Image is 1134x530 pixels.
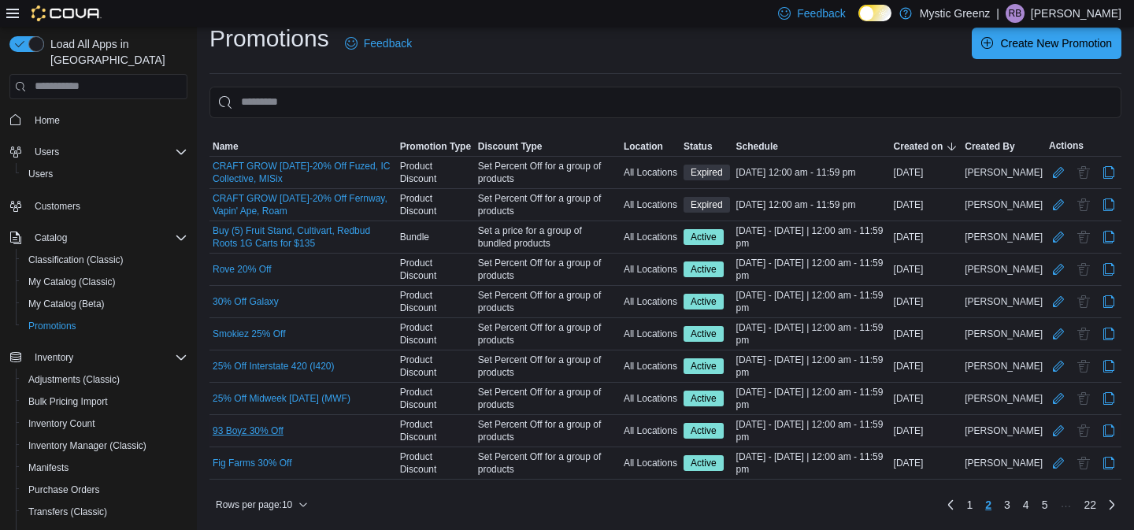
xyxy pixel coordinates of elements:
span: Created By [965,140,1014,153]
span: Adjustments (Classic) [28,373,120,386]
span: Feedback [364,35,412,51]
span: Customers [35,200,80,213]
button: Purchase Orders [16,479,194,501]
span: My Catalog (Beta) [28,298,105,310]
button: Delete Promotion [1074,454,1093,473]
span: Product Discount [400,160,472,185]
button: Delete Promotion [1074,324,1093,343]
button: My Catalog (Classic) [16,271,194,293]
div: [DATE] [891,357,962,376]
a: Transfers (Classic) [22,502,113,521]
span: Promotions [28,320,76,332]
span: Inventory [35,351,73,364]
button: Inventory [28,348,80,367]
button: Discount Type [475,137,621,156]
button: Inventory Manager (Classic) [16,435,194,457]
button: Users [3,141,194,163]
span: Expired [691,165,723,180]
button: Clone Promotion [1099,357,1118,376]
button: Location [621,137,680,156]
span: 3 [1004,497,1010,513]
span: Bundle [400,231,429,243]
a: 25% Off Midweek [DATE] (MWF) [213,392,350,405]
span: [DATE] - [DATE] | 12:00 am - 11:59 pm [736,257,888,282]
a: My Catalog (Classic) [22,272,122,291]
span: Transfers (Classic) [22,502,187,521]
button: Clone Promotion [1099,324,1118,343]
span: Active [684,423,724,439]
span: All Locations [624,360,677,372]
span: [PERSON_NAME] [965,328,1043,340]
span: Active [691,424,717,438]
span: Customers [28,196,187,216]
input: Dark Mode [858,5,891,21]
li: Skipping pages 6 to 21 [1054,497,1077,516]
div: [DATE] [891,228,962,246]
span: [DATE] 12:00 am - 11:59 pm [736,198,856,211]
span: Product Discount [400,354,472,379]
a: Page 5 of 22 [1036,492,1054,517]
span: [DATE] - [DATE] | 12:00 am - 11:59 pm [736,321,888,347]
button: Edit Promotion [1049,389,1068,408]
button: Promotion Type [397,137,475,156]
span: Active [684,229,724,245]
span: All Locations [624,295,677,308]
button: Delete Promotion [1074,195,1093,214]
a: CRAFT GROW [DATE]-20% Off Fuzed, IC Collective, MISix [213,160,394,185]
span: Active [691,327,717,341]
span: [PERSON_NAME] [965,392,1043,405]
span: Name [213,140,239,153]
div: Set Percent Off for a group of products [475,254,621,285]
button: Edit Promotion [1049,195,1068,214]
button: Created on [891,137,962,156]
span: [PERSON_NAME] [965,295,1043,308]
span: Manifests [28,461,69,474]
button: Edit Promotion [1049,163,1068,182]
button: Clone Promotion [1099,421,1118,440]
a: Page 22 of 22 [1077,492,1102,517]
span: All Locations [624,457,677,469]
span: Location [624,140,663,153]
a: Page 1 of 22 [960,492,979,517]
button: Delete Promotion [1074,163,1093,182]
span: [PERSON_NAME] [965,231,1043,243]
span: Product Discount [400,450,472,476]
button: Clone Promotion [1099,195,1118,214]
button: Promotions [16,315,194,337]
button: Status [680,137,733,156]
span: [DATE] - [DATE] | 12:00 am - 11:59 pm [736,354,888,379]
a: Customers [28,197,87,216]
button: Adjustments (Classic) [16,369,194,391]
span: [PERSON_NAME] [965,166,1043,179]
button: Clone Promotion [1099,228,1118,246]
button: Delete Promotion [1074,260,1093,279]
span: Catalog [28,228,187,247]
button: My Catalog (Beta) [16,293,194,315]
span: RB [1009,4,1022,23]
span: Active [684,358,724,374]
button: Users [16,163,194,185]
p: Mystic Greenz [920,4,990,23]
span: Created on [894,140,943,153]
span: Promotions [22,317,187,335]
button: Transfers (Classic) [16,501,194,523]
span: Home [28,110,187,130]
span: Users [35,146,59,158]
button: Catalog [28,228,73,247]
span: [PERSON_NAME] [965,457,1043,469]
div: Set a price for a group of bundled products [475,221,621,253]
div: Set Percent Off for a group of products [475,189,621,221]
a: Smokiez 25% Off [213,328,285,340]
button: Clone Promotion [1099,292,1118,311]
span: Adjustments (Classic) [22,370,187,389]
span: Product Discount [400,418,472,443]
a: 93 Boyz 30% Off [213,424,283,437]
span: All Locations [624,198,677,211]
button: Edit Promotion [1049,228,1068,246]
span: Inventory [28,348,187,367]
span: Classification (Classic) [28,254,124,266]
button: Edit Promotion [1049,454,1068,473]
span: [DATE] - [DATE] | 12:00 am - 11:59 pm [736,450,888,476]
a: Bulk Pricing Import [22,392,114,411]
span: Catalog [35,232,67,244]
